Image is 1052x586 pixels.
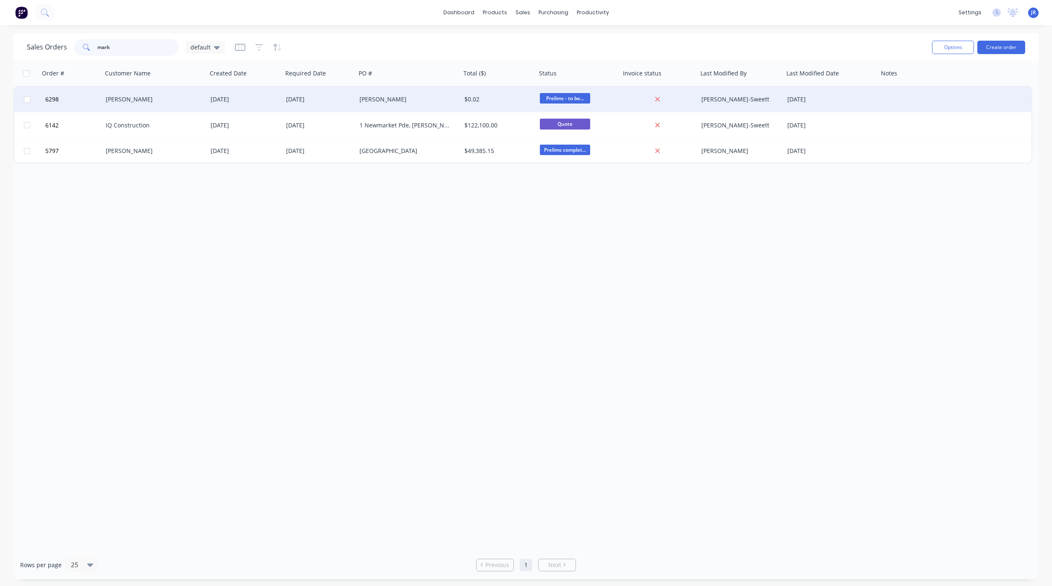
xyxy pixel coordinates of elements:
[286,121,353,130] div: [DATE]
[485,561,509,569] span: Previous
[106,95,199,104] div: [PERSON_NAME]
[210,69,247,78] div: Created Date
[932,41,974,54] button: Options
[439,6,479,19] a: dashboard
[43,138,106,163] button: 5797
[539,69,557,78] div: Status
[520,559,532,571] a: Page 1 is your current page
[45,95,59,104] span: 6298
[285,69,326,78] div: Required Date
[539,561,575,569] a: Next page
[477,561,513,569] a: Previous page
[701,147,777,155] div: [PERSON_NAME]
[106,147,199,155] div: [PERSON_NAME]
[359,95,453,104] div: [PERSON_NAME]
[787,147,875,155] div: [DATE]
[97,39,179,56] input: Search...
[700,69,747,78] div: Last Modified By
[359,69,372,78] div: PO #
[548,561,561,569] span: Next
[45,121,59,130] span: 6142
[623,69,661,78] div: Invoice status
[15,6,28,19] img: Factory
[42,69,64,78] div: Order #
[43,113,106,138] button: 6142
[27,43,67,51] h1: Sales Orders
[977,41,1025,54] button: Create order
[1031,9,1036,16] span: JR
[45,147,59,155] span: 5797
[787,121,875,130] div: [DATE]
[190,43,211,52] span: default
[211,95,279,104] div: [DATE]
[464,69,486,78] div: Total ($)
[540,145,590,155] span: Prelims complet...
[464,121,530,130] div: $122,100.00
[359,147,453,155] div: [GEOGRAPHIC_DATA]
[573,6,613,19] div: productivity
[286,95,353,104] div: [DATE]
[106,121,199,130] div: IQ Construction
[359,121,453,130] div: 1 Newmarket Pde, [PERSON_NAME]
[464,147,530,155] div: $49,385.15
[881,69,897,78] div: Notes
[479,6,511,19] div: products
[701,121,777,130] div: [PERSON_NAME]-Sweett
[464,95,530,104] div: $0.02
[786,69,839,78] div: Last Modified Date
[540,93,590,104] span: Prelims - to be...
[105,69,151,78] div: Customer Name
[43,87,106,112] button: 6298
[20,561,62,569] span: Rows per page
[286,147,353,155] div: [DATE]
[211,147,279,155] div: [DATE]
[787,95,875,104] div: [DATE]
[701,95,777,104] div: [PERSON_NAME]-Sweett
[534,6,573,19] div: purchasing
[473,559,579,571] ul: Pagination
[211,121,279,130] div: [DATE]
[511,6,534,19] div: sales
[954,6,986,19] div: settings
[540,119,590,129] span: Quote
